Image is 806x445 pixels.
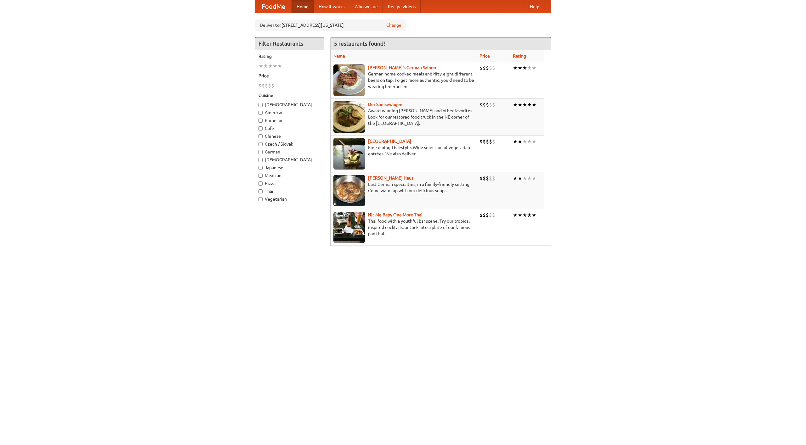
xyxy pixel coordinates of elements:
li: $ [480,101,483,108]
li: $ [480,212,483,219]
h5: Rating [258,53,321,59]
a: Price [480,53,490,58]
a: Rating [513,53,526,58]
h4: Filter Restaurants [255,37,324,50]
input: Chinese [258,134,263,138]
li: $ [492,212,495,219]
li: $ [489,101,492,108]
input: Barbecue [258,119,263,123]
input: Thai [258,189,263,193]
li: ★ [522,138,527,145]
li: ★ [513,175,518,182]
li: ★ [522,212,527,219]
a: How it works [314,0,349,13]
input: Pizza [258,181,263,186]
li: ★ [513,138,518,145]
li: $ [265,82,268,89]
label: Czech / Slovak [258,141,321,147]
li: $ [489,212,492,219]
li: $ [486,138,489,145]
li: ★ [518,212,522,219]
li: $ [483,64,486,71]
li: ★ [527,101,532,108]
p: Award-winning [PERSON_NAME] and other favorites. Look for our restored food truck in the NE corne... [333,108,474,126]
label: Pizza [258,180,321,186]
a: [GEOGRAPHIC_DATA] [368,139,411,144]
input: German [258,150,263,154]
li: $ [480,138,483,145]
li: $ [271,82,274,89]
li: ★ [532,212,536,219]
li: $ [268,82,271,89]
a: [PERSON_NAME] Haus [368,175,413,181]
li: ★ [513,212,518,219]
li: $ [489,64,492,71]
li: $ [483,212,486,219]
li: $ [492,101,495,108]
img: babythai.jpg [333,212,365,243]
img: speisewagen.jpg [333,101,365,133]
li: $ [489,138,492,145]
label: Chinese [258,133,321,139]
h5: Price [258,73,321,79]
a: Change [386,22,401,28]
label: Thai [258,188,321,194]
h5: Cuisine [258,92,321,98]
p: Fine dining Thai-style. Wide selection of vegetarian entrées. We also deliver. [333,144,474,157]
input: American [258,111,263,115]
li: $ [492,64,495,71]
li: ★ [527,212,532,219]
li: $ [492,175,495,182]
ng-pluralize: 5 restaurants found! [334,41,385,47]
li: ★ [518,138,522,145]
img: satay.jpg [333,138,365,170]
b: [PERSON_NAME]'s German Saloon [368,65,436,70]
div: Deliver to: [STREET_ADDRESS][US_STATE] [255,19,406,31]
input: Czech / Slovak [258,142,263,146]
li: ★ [532,175,536,182]
li: ★ [527,64,532,71]
input: [DEMOGRAPHIC_DATA] [258,158,263,162]
a: Home [292,0,314,13]
li: $ [486,212,489,219]
li: ★ [268,63,273,70]
input: Mexican [258,174,263,178]
a: Der Speisewagen [368,102,402,107]
li: ★ [513,64,518,71]
li: $ [258,82,262,89]
li: $ [492,138,495,145]
li: ★ [518,64,522,71]
p: Thai food with a youthful bar scene. Try our tropical inspired cocktails, or tuck into a plate of... [333,218,474,237]
li: ★ [527,138,532,145]
li: $ [480,175,483,182]
li: $ [486,64,489,71]
label: Japanese [258,164,321,171]
li: $ [483,101,486,108]
li: $ [489,175,492,182]
li: $ [483,175,486,182]
a: Hit Me Baby One More Thai [368,212,423,217]
a: Help [525,0,544,13]
li: ★ [522,101,527,108]
li: ★ [527,175,532,182]
label: German [258,149,321,155]
li: ★ [532,138,536,145]
li: ★ [258,63,263,70]
a: Who we are [349,0,383,13]
li: ★ [522,64,527,71]
li: ★ [277,63,282,70]
li: ★ [532,101,536,108]
input: Vegetarian [258,197,263,201]
p: East German specialties, in a family-friendly setting. Come warm up with our delicious soups. [333,181,474,194]
a: Name [333,53,345,58]
label: [DEMOGRAPHIC_DATA] [258,102,321,108]
label: Barbecue [258,117,321,124]
li: ★ [518,175,522,182]
label: American [258,109,321,116]
li: $ [480,64,483,71]
li: $ [483,138,486,145]
a: FoodMe [255,0,292,13]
